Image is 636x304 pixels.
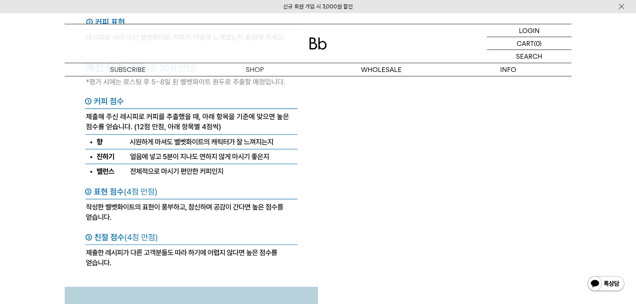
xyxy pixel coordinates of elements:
a: LOGIN [487,24,571,37]
p: (0) [534,37,542,50]
p: SEARCH [516,50,542,63]
a: 신규 회원 가입 시 3,000원 할인 [283,3,353,10]
a: CART (0) [487,37,571,50]
a: SHOP [191,63,318,76]
img: 카카오톡 채널 1:1 채팅 버튼 [587,275,625,293]
p: LOGIN [519,24,540,37]
a: SUBSCRIBE [65,63,191,76]
p: WHOLESALE [318,63,445,76]
p: INFO [445,63,571,76]
img: 로고 [309,37,327,50]
p: CART [517,37,534,50]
